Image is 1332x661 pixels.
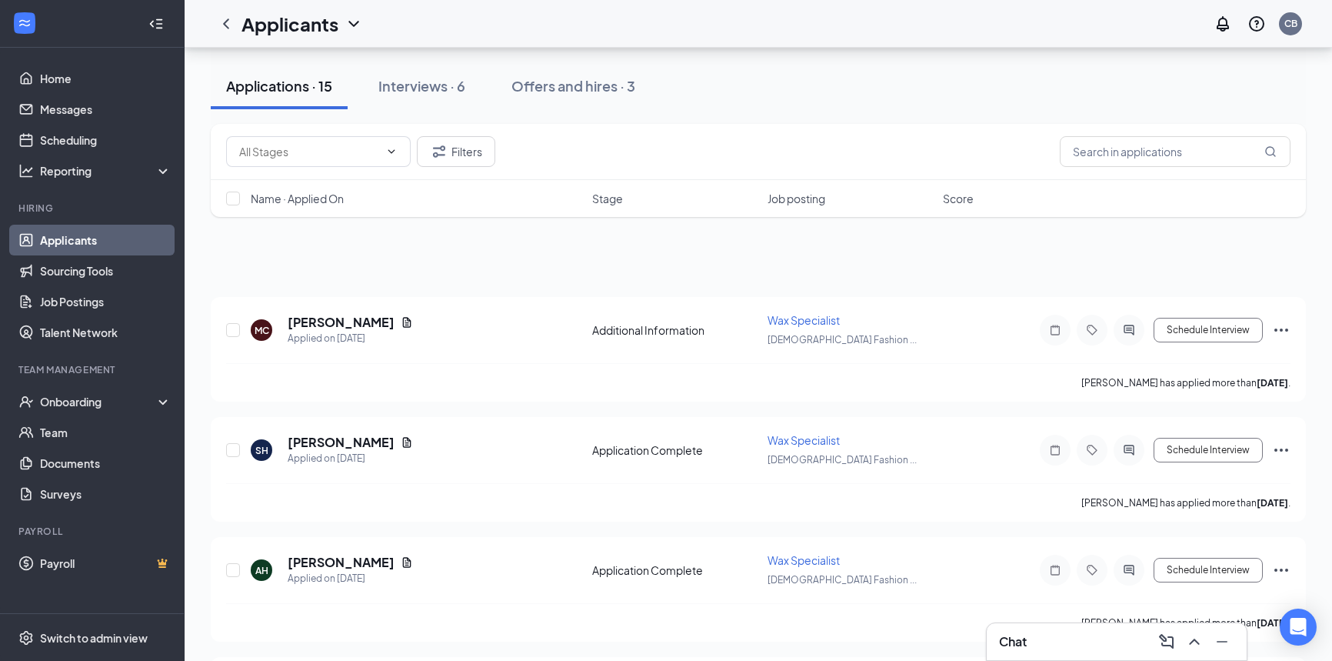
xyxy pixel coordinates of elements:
[1284,17,1297,30] div: CB
[288,314,395,331] h5: [PERSON_NAME]
[768,574,917,586] span: [DEMOGRAPHIC_DATA] Fashion ...
[40,417,171,448] a: Team
[768,553,840,567] span: Wax Specialist
[40,163,172,179] div: Reporting
[401,436,413,449] svg: Document
[768,313,840,327] span: Wax Specialist
[1083,564,1101,576] svg: Tag
[288,571,413,586] div: Applied on [DATE]
[217,15,235,33] svg: ChevronLeft
[1157,633,1176,651] svg: ComposeMessage
[1081,376,1290,389] p: [PERSON_NAME] has applied more than .
[40,125,171,155] a: Scheduling
[1210,629,1234,654] button: Minimize
[1081,616,1290,629] p: [PERSON_NAME] has applied more than .
[1213,633,1231,651] svg: Minimize
[592,442,758,458] div: Application Complete
[251,191,344,206] span: Name · Applied On
[768,433,840,447] span: Wax Specialist
[288,434,395,451] h5: [PERSON_NAME]
[768,334,917,346] span: [DEMOGRAPHIC_DATA] Fashion ...
[18,630,34,646] svg: Settings
[40,63,171,94] a: Home
[401,316,413,329] svg: Document
[18,394,34,409] svg: UserCheck
[40,317,171,348] a: Talent Network
[401,556,413,569] svg: Document
[1185,633,1204,651] svg: ChevronUp
[1060,136,1290,167] input: Search in applications
[1046,564,1064,576] svg: Note
[999,633,1027,650] h3: Chat
[255,444,268,457] div: SH
[1280,609,1317,646] div: Open Intercom Messenger
[1272,441,1290,459] svg: Ellipses
[18,202,168,215] div: Hiring
[18,525,168,538] div: Payroll
[18,363,168,376] div: Team Management
[288,554,395,571] h5: [PERSON_NAME]
[768,454,917,466] span: [DEMOGRAPHIC_DATA] Fashion ...
[40,548,171,579] a: PayrollCrown
[345,15,363,33] svg: ChevronDown
[288,331,413,346] div: Applied on [DATE]
[239,143,379,160] input: All Stages
[1120,324,1138,336] svg: ActiveChat
[1214,15,1232,33] svg: Notifications
[288,451,413,466] div: Applied on [DATE]
[18,163,34,179] svg: Analysis
[1257,497,1288,509] b: [DATE]
[430,142,448,161] svg: Filter
[943,191,974,206] span: Score
[1083,444,1101,456] svg: Tag
[40,225,171,255] a: Applicants
[511,76,635,95] div: Offers and hires · 3
[1272,321,1290,339] svg: Ellipses
[1154,629,1179,654] button: ComposeMessage
[1046,444,1064,456] svg: Note
[40,286,171,317] a: Job Postings
[1081,496,1290,509] p: [PERSON_NAME] has applied more than .
[40,255,171,286] a: Sourcing Tools
[1046,324,1064,336] svg: Note
[255,564,268,577] div: AH
[148,16,164,32] svg: Collapse
[1120,564,1138,576] svg: ActiveChat
[385,145,398,158] svg: ChevronDown
[1247,15,1266,33] svg: QuestionInfo
[1154,318,1263,342] button: Schedule Interview
[1120,444,1138,456] svg: ActiveChat
[40,479,171,509] a: Surveys
[40,448,171,479] a: Documents
[1154,438,1263,462] button: Schedule Interview
[255,324,269,337] div: MC
[226,76,332,95] div: Applications · 15
[241,11,338,37] h1: Applicants
[768,191,825,206] span: Job posting
[40,394,158,409] div: Onboarding
[1257,377,1288,389] b: [DATE]
[40,630,148,646] div: Switch to admin view
[417,136,495,167] button: Filter Filters
[1264,145,1277,158] svg: MagnifyingGlass
[40,94,171,125] a: Messages
[17,15,32,31] svg: WorkstreamLogo
[1083,324,1101,336] svg: Tag
[378,76,465,95] div: Interviews · 6
[1154,558,1263,583] button: Schedule Interview
[1272,561,1290,579] svg: Ellipses
[1257,617,1288,629] b: [DATE]
[1182,629,1207,654] button: ChevronUp
[592,191,623,206] span: Stage
[592,563,758,578] div: Application Complete
[592,322,758,338] div: Additional Information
